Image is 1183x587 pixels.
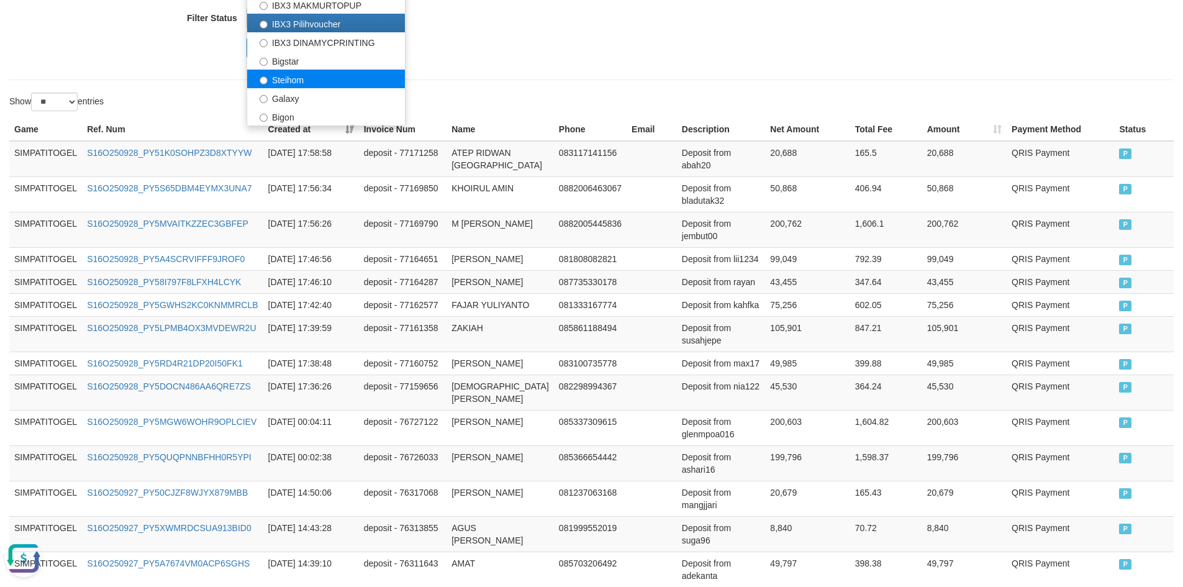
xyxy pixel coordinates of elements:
td: 200,762 [922,212,1007,247]
label: Steihom [247,70,405,88]
td: 165.43 [850,481,922,516]
td: 1,604.82 [850,410,922,445]
td: SIMPATITOGEL [9,212,82,247]
td: deposit - 76726033 [359,445,447,481]
td: 406.94 [850,176,922,212]
td: 49,797 [765,552,850,587]
span: PAID [1119,255,1131,265]
td: deposit - 76313855 [359,516,447,552]
td: [PERSON_NAME] [446,481,554,516]
td: Deposit from adekanta [677,552,766,587]
td: 398.38 [850,552,922,587]
input: IBX3 MAKMURTOPUP [260,2,268,10]
td: 200,603 [765,410,850,445]
td: 200,603 [922,410,1007,445]
td: deposit - 77160752 [359,352,447,375]
td: deposit - 77161358 [359,316,447,352]
a: S16O250928_PY58I797F8LFXH4LCYK [87,277,241,287]
a: S16O250927_PY5XWMRDCSUA913BID0 [87,523,252,533]
td: deposit - 77169850 [359,176,447,212]
td: 081333167774 [554,293,627,316]
td: 8,840 [765,516,850,552]
td: 082298994367 [554,375,627,410]
td: 75,256 [765,293,850,316]
td: 085703206492 [554,552,627,587]
td: Deposit from nia122 [677,375,766,410]
input: IBX3 DINAMYCPRINTING [260,39,268,47]
td: FAJAR YULIYANTO [446,293,554,316]
td: Deposit from ashari16 [677,445,766,481]
td: QRIS Payment [1007,247,1114,270]
td: QRIS Payment [1007,410,1114,445]
td: 99,049 [922,247,1007,270]
td: [PERSON_NAME] [446,410,554,445]
td: QRIS Payment [1007,445,1114,481]
td: 8,840 [922,516,1007,552]
button: Open LiveChat chat widget [5,5,42,42]
td: 50,868 [765,176,850,212]
td: 0882005445836 [554,212,627,247]
input: Bigon [260,114,268,122]
td: QRIS Payment [1007,212,1114,247]
td: ZAKIAH [446,316,554,352]
td: SIMPATITOGEL [9,410,82,445]
a: S16O250928_PY5S65DBM4EYMX3UNA7 [87,183,252,193]
td: SIMPATITOGEL [9,293,82,316]
td: SIMPATITOGEL [9,270,82,293]
th: Game [9,118,82,141]
label: IBX3 DINAMYCPRINTING [247,32,405,51]
a: S16O250928_PY5MGW6WOHR9OPLCIEV [87,417,256,427]
span: PAID [1119,324,1131,334]
td: 49,985 [922,352,1007,375]
label: Show entries [9,93,104,111]
a: S16O250928_PY5LPMB4OX3MVDEWR2U [87,323,256,333]
span: PAID [1119,301,1131,311]
td: 43,455 [765,270,850,293]
span: PAID [1119,559,1131,570]
td: 085337309615 [554,410,627,445]
td: 43,455 [922,270,1007,293]
td: QRIS Payment [1007,552,1114,587]
a: S16O250927_PY50CJZF8WJYX879MBB [87,488,248,498]
td: [DATE] 00:04:11 [263,410,359,445]
input: Bigstar [260,58,268,66]
span: PAID [1119,453,1131,463]
td: Deposit from max17 [677,352,766,375]
td: SIMPATITOGEL [9,352,82,375]
th: Email [627,118,677,141]
td: SIMPATITOGEL [9,141,82,177]
a: S16O250928_PY5DOCN486AA6QRE7ZS [87,381,251,391]
td: 347.64 [850,270,922,293]
th: Amount: activate to sort column ascending [922,118,1007,141]
td: 50,868 [922,176,1007,212]
td: 792.39 [850,247,922,270]
span: PAID [1119,278,1131,288]
td: SIMPATITOGEL [9,247,82,270]
td: 199,796 [765,445,850,481]
td: [DATE] 17:58:58 [263,141,359,177]
span: PAID [1119,184,1131,194]
th: Ref. Num [82,118,263,141]
a: S16O250928_PY5QUQPNNBFHH0R5YPI [87,452,252,462]
select: Showentries [31,93,78,111]
td: QRIS Payment [1007,293,1114,316]
td: SIMPATITOGEL [9,481,82,516]
th: Net Amount [765,118,850,141]
td: SIMPATITOGEL [9,176,82,212]
input: Steihom [260,76,268,84]
td: 081237063168 [554,481,627,516]
td: SIMPATITOGEL [9,445,82,481]
td: SIMPATITOGEL [9,375,82,410]
td: [DATE] 14:43:28 [263,516,359,552]
td: deposit - 77164651 [359,247,447,270]
td: deposit - 77164287 [359,270,447,293]
td: Deposit from susahjepe [677,316,766,352]
td: 99,049 [765,247,850,270]
th: Payment Method [1007,118,1114,141]
span: PAID [1119,417,1131,428]
td: Deposit from abah20 [677,141,766,177]
td: [DATE] 14:50:06 [263,481,359,516]
td: SIMPATITOGEL [9,316,82,352]
td: deposit - 77171258 [359,141,447,177]
td: [DATE] 17:39:59 [263,316,359,352]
